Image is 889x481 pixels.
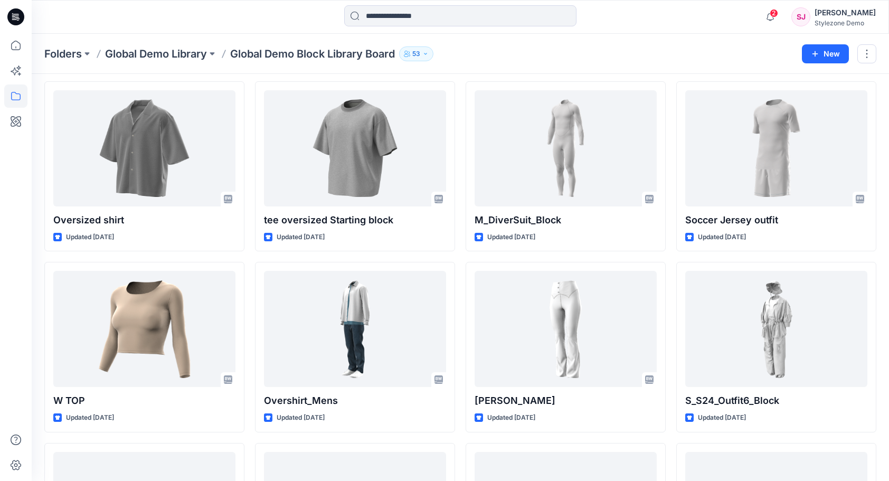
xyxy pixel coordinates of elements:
[685,393,867,408] p: S_S24_Outfit6_Block
[487,232,535,243] p: Updated [DATE]
[475,271,657,387] a: Denim Jeans
[698,232,746,243] p: Updated [DATE]
[815,6,876,19] div: [PERSON_NAME]
[802,44,849,63] button: New
[53,393,235,408] p: W TOP
[53,90,235,206] a: Oversized shirt
[698,412,746,423] p: Updated [DATE]
[264,271,446,387] a: Overshirt_Mens
[475,213,657,228] p: M_DiverSuit_Block
[475,393,657,408] p: [PERSON_NAME]
[791,7,810,26] div: SJ
[685,213,867,228] p: Soccer Jersey outfit
[264,90,446,206] a: tee oversized Starting block
[105,46,207,61] a: Global Demo Library
[264,393,446,408] p: Overshirt_Mens
[66,412,114,423] p: Updated [DATE]
[277,232,325,243] p: Updated [DATE]
[264,213,446,228] p: tee oversized Starting block
[66,232,114,243] p: Updated [DATE]
[399,46,433,61] button: 53
[44,46,82,61] a: Folders
[685,271,867,387] a: S_S24_Outfit6_Block
[230,46,395,61] p: Global Demo Block Library Board
[815,19,876,27] div: Stylezone Demo
[475,90,657,206] a: M_DiverSuit_Block
[53,271,235,387] a: W TOP
[412,48,420,60] p: 53
[770,9,778,17] span: 2
[487,412,535,423] p: Updated [DATE]
[53,213,235,228] p: Oversized shirt
[685,90,867,206] a: Soccer Jersey outfit
[277,412,325,423] p: Updated [DATE]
